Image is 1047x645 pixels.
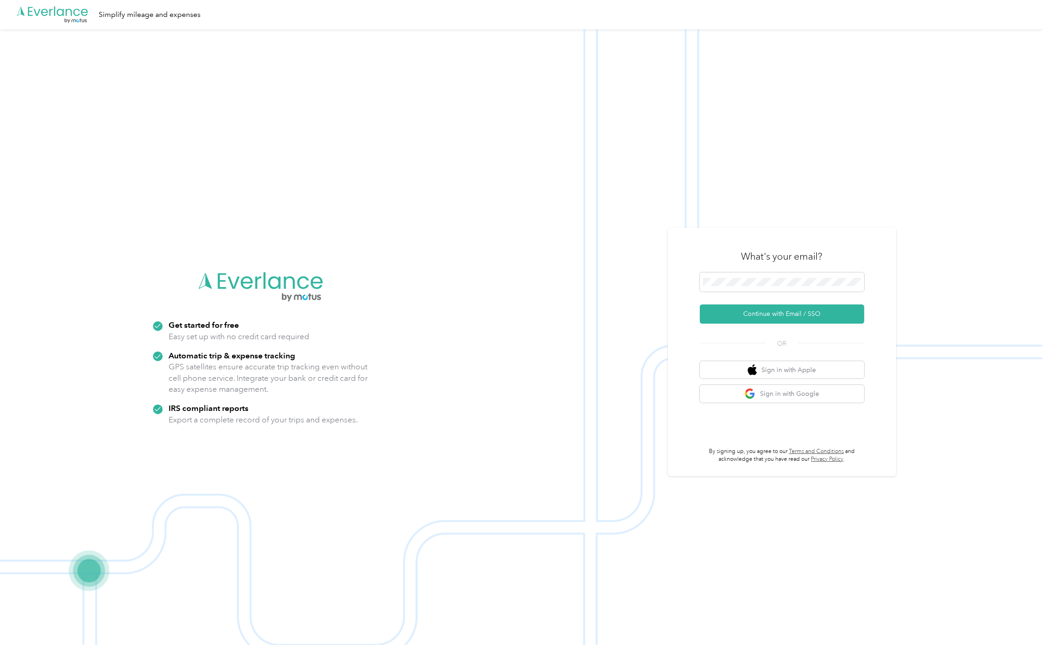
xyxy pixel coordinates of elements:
span: OR [766,339,798,348]
img: google logo [745,388,756,400]
div: Simplify mileage and expenses [99,9,201,21]
strong: Get started for free [169,320,239,330]
button: google logoSign in with Google [700,385,864,403]
button: Continue with Email / SSO [700,304,864,324]
p: By signing up, you agree to our and acknowledge that you have read our . [700,448,864,464]
p: GPS satellites ensure accurate trip tracking even without cell phone service. Integrate your bank... [169,361,369,395]
img: apple logo [748,364,757,376]
p: Export a complete record of your trips and expenses. [169,414,358,426]
button: apple logoSign in with Apple [700,361,864,379]
a: Privacy Policy [811,456,844,463]
h3: What's your email? [741,250,823,263]
strong: IRS compliant reports [169,403,249,413]
p: Easy set up with no credit card required [169,331,310,342]
strong: Automatic trip & expense tracking [169,351,296,360]
a: Terms and Conditions [789,448,844,455]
